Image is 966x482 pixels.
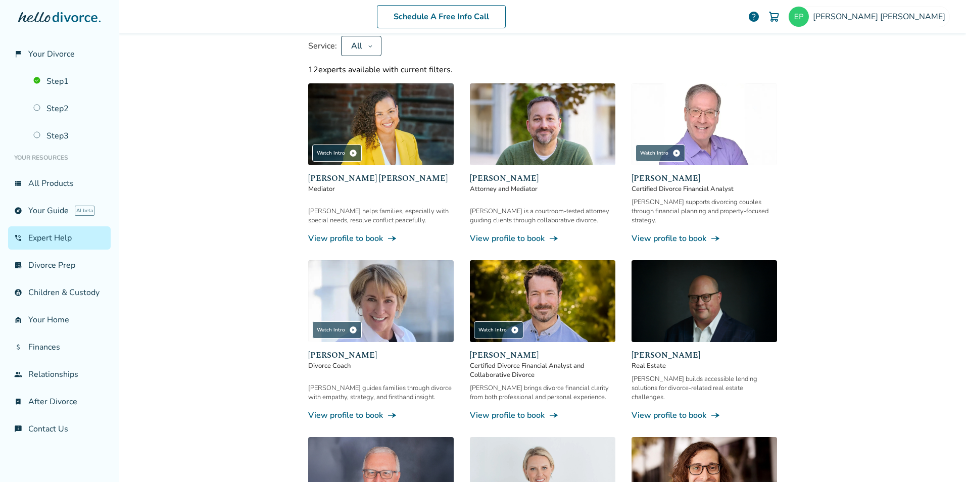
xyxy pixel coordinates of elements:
[470,184,615,194] span: Attorney and Mediator
[27,70,111,93] a: Step1
[387,233,397,244] span: line_end_arrow_notch
[8,226,111,250] a: phone_in_talkExpert Help
[14,398,22,406] span: bookmark_check
[308,233,454,244] a: View profile to bookline_end_arrow_notch
[308,207,454,225] div: [PERSON_NAME] helps families, especially with special needs, resolve conflict peacefully.
[8,417,111,441] a: chat_infoContact Us
[511,326,519,334] span: play_circle
[8,254,111,277] a: list_alt_checkDivorce Prep
[14,370,22,378] span: group
[748,11,760,23] a: help
[27,97,111,120] a: Step2
[308,172,454,184] span: [PERSON_NAME] [PERSON_NAME]
[549,410,559,420] span: line_end_arrow_notch
[8,363,111,386] a: groupRelationships
[350,40,364,52] div: All
[470,260,615,342] img: John Duffy
[14,50,22,58] span: flag_2
[474,321,523,339] div: Watch Intro
[75,206,94,216] span: AI beta
[710,410,720,420] span: line_end_arrow_notch
[377,5,506,28] a: Schedule A Free Info Call
[312,144,362,162] div: Watch Intro
[470,83,615,165] img: Neil Forester
[8,308,111,331] a: garage_homeYour Home
[8,148,111,168] li: Your Resources
[710,233,720,244] span: line_end_arrow_notch
[549,233,559,244] span: line_end_arrow_notch
[14,343,22,351] span: attach_money
[14,425,22,433] span: chat_info
[8,335,111,359] a: attach_moneyFinances
[813,11,949,22] span: [PERSON_NAME] [PERSON_NAME]
[349,326,357,334] span: play_circle
[308,349,454,361] span: [PERSON_NAME]
[470,361,615,379] span: Certified Divorce Financial Analyst and Collaborative Divorce
[636,144,685,162] div: Watch Intro
[672,149,681,157] span: play_circle
[632,361,777,370] span: Real Estate
[8,199,111,222] a: exploreYour GuideAI beta
[14,316,22,324] span: garage_home
[308,184,454,194] span: Mediator
[632,233,777,244] a: View profile to bookline_end_arrow_notch
[632,349,777,361] span: [PERSON_NAME]
[308,260,454,342] img: Kim Goodman
[8,172,111,195] a: view_listAll Products
[14,288,22,297] span: account_child
[14,179,22,187] span: view_list
[632,374,777,402] div: [PERSON_NAME] builds accessible lending solutions for divorce-related real estate challenges.
[632,260,777,342] img: Chris Freemott
[632,184,777,194] span: Certified Divorce Financial Analyst
[470,383,615,402] div: [PERSON_NAME] brings divorce financial clarity from both professional and personal experience.
[470,233,615,244] a: View profile to bookline_end_arrow_notch
[312,321,362,339] div: Watch Intro
[915,433,966,482] iframe: Chat Widget
[470,410,615,421] a: View profile to bookline_end_arrow_notch
[341,36,381,56] button: All
[470,207,615,225] div: [PERSON_NAME] is a courtroom-tested attorney guiding clients through collaborative divorce.
[632,172,777,184] span: [PERSON_NAME]
[14,234,22,242] span: phone_in_talk
[349,149,357,157] span: play_circle
[470,349,615,361] span: [PERSON_NAME]
[14,207,22,215] span: explore
[470,172,615,184] span: [PERSON_NAME]
[8,42,111,66] a: flag_2Your Divorce
[387,410,397,420] span: line_end_arrow_notch
[632,83,777,165] img: Jeff Landers
[308,383,454,402] div: [PERSON_NAME] guides families through divorce with empathy, strategy, and firsthand insight.
[308,64,777,75] div: 12 experts available with current filters.
[632,198,777,225] div: [PERSON_NAME] supports divorcing couples through financial planning and property-focused strategy.
[632,410,777,421] a: View profile to bookline_end_arrow_notch
[308,40,337,52] span: Service:
[8,281,111,304] a: account_childChildren & Custody
[308,83,454,165] img: Claudia Brown Coulter
[8,390,111,413] a: bookmark_checkAfter Divorce
[14,261,22,269] span: list_alt_check
[768,11,780,23] img: Cart
[27,124,111,148] a: Step3
[308,361,454,370] span: Divorce Coach
[789,7,809,27] img: peric8882@gmail.com
[308,410,454,421] a: View profile to bookline_end_arrow_notch
[28,49,75,60] span: Your Divorce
